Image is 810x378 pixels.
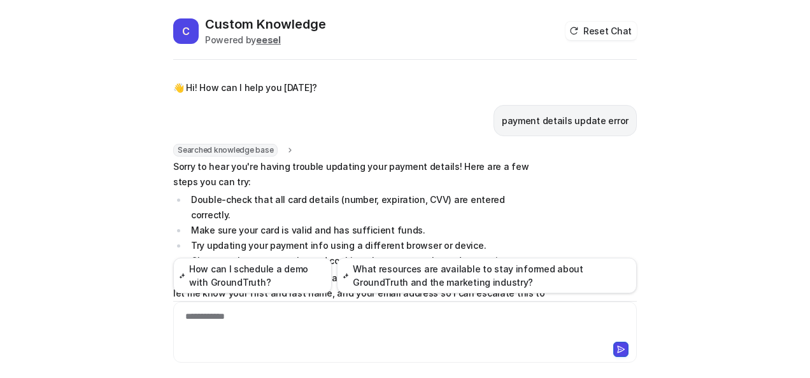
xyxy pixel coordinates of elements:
[173,80,317,95] p: 👋 Hi! How can I help you [DATE]?
[173,159,546,190] p: Sorry to hear you're having trouble updating your payment details! Here are a few steps you can try:
[565,22,637,40] button: Reset Chat
[173,258,332,293] button: How can I schedule a demo with GroundTruth?
[502,113,629,129] p: payment details update error
[187,223,546,238] li: Make sure your card is valid and has sufficient funds.
[205,15,326,33] h2: Custom Knowledge
[337,258,637,293] button: What resources are available to stay informed about GroundTruth and the marketing industry?
[173,18,199,44] span: C
[205,33,326,46] div: Powered by
[256,34,281,45] b: eesel
[187,192,546,223] li: Double-check that all card details (number, expiration, CVV) are entered correctly.
[187,253,546,269] li: Clear your browser’s cache and cookies, then attempt the update again.
[173,144,278,157] span: Searched knowledge base
[187,238,546,253] li: Try updating your payment info using a different browser or device.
